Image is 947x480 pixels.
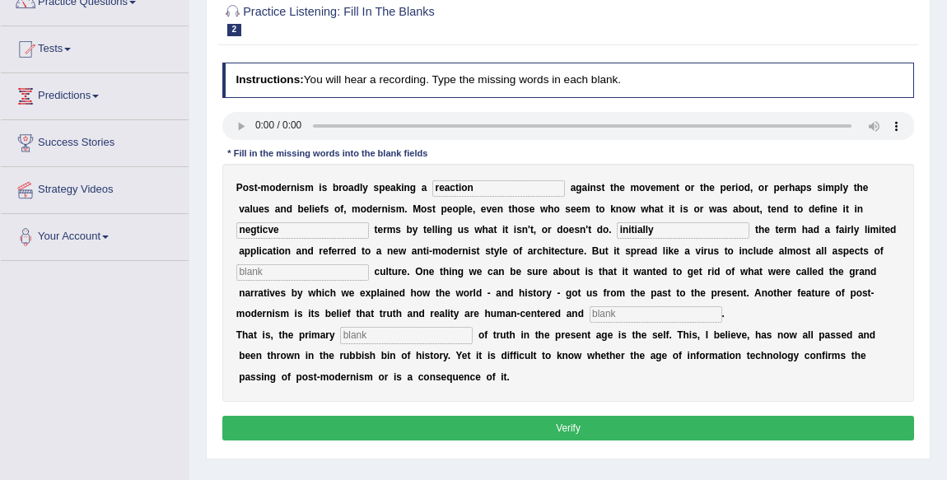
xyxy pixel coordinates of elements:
[709,182,715,193] b: e
[660,203,663,215] b: t
[421,203,427,215] b: o
[759,203,762,215] b: ,
[585,224,588,235] b: '
[683,203,688,215] b: s
[319,245,323,257] b: r
[854,203,856,215] b: i
[362,245,365,257] b: t
[613,182,619,193] b: h
[619,182,625,193] b: e
[630,182,639,193] b: m
[773,182,779,193] b: p
[641,203,648,215] b: w
[437,224,440,235] b: i
[582,182,588,193] b: a
[785,182,789,193] b: r
[332,245,338,257] b: e
[239,245,245,257] b: a
[865,224,867,235] b: l
[423,224,427,235] b: t
[758,224,764,235] b: h
[427,203,432,215] b: s
[590,306,722,323] input: blank
[343,182,348,193] b: o
[249,182,254,193] b: s
[847,224,851,235] b: r
[771,203,777,215] b: e
[307,245,313,257] b: d
[341,245,345,257] b: r
[744,182,750,193] b: d
[839,224,845,235] b: a
[557,224,562,235] b: d
[253,203,259,215] b: u
[879,224,881,235] b: i
[649,203,655,215] b: h
[569,224,575,235] b: e
[1,26,189,68] a: Tests
[236,73,303,86] b: Instructions:
[502,224,505,235] b: i
[390,182,396,193] b: a
[817,182,823,193] b: s
[381,203,387,215] b: n
[802,224,808,235] b: h
[548,224,552,235] b: r
[378,224,384,235] b: e
[312,203,315,215] b: i
[464,224,469,235] b: s
[245,245,250,257] b: p
[322,182,328,193] b: s
[254,182,258,193] b: t
[680,203,683,215] b: i
[488,224,494,235] b: a
[222,63,915,97] h4: You will hear a recording. Type the missing words in each blank.
[825,224,831,235] b: a
[259,203,264,215] b: e
[1,120,189,161] a: Success Stories
[836,224,839,235] b: f
[291,182,296,193] b: n
[576,203,582,215] b: e
[446,224,452,235] b: g
[524,203,529,215] b: s
[447,245,453,257] b: d
[474,224,482,235] b: w
[656,182,665,193] b: m
[282,182,287,193] b: e
[340,203,343,215] b: f
[595,203,599,215] b: t
[857,182,863,193] b: h
[733,203,739,215] b: a
[348,182,354,193] b: a
[222,416,915,440] button: Verify
[352,203,361,215] b: m
[390,203,396,215] b: s
[778,224,784,235] b: e
[563,224,569,235] b: o
[432,245,441,257] b: m
[493,224,497,235] b: t
[540,203,548,215] b: w
[441,224,446,235] b: n
[645,182,651,193] b: v
[806,182,812,193] b: s
[528,224,530,235] b: '
[427,224,432,235] b: e
[825,182,834,193] b: m
[343,203,346,215] b: ,
[376,245,382,257] b: a
[881,224,884,235] b: t
[691,182,695,193] b: r
[676,182,679,193] b: t
[655,203,660,215] b: a
[361,203,366,215] b: o
[492,203,497,215] b: e
[387,245,393,257] b: n
[396,203,405,215] b: m
[814,224,819,235] b: d
[385,182,390,193] b: e
[239,203,245,215] b: v
[222,147,433,161] div: * Fill in the missing words into the blank fields
[366,203,372,215] b: d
